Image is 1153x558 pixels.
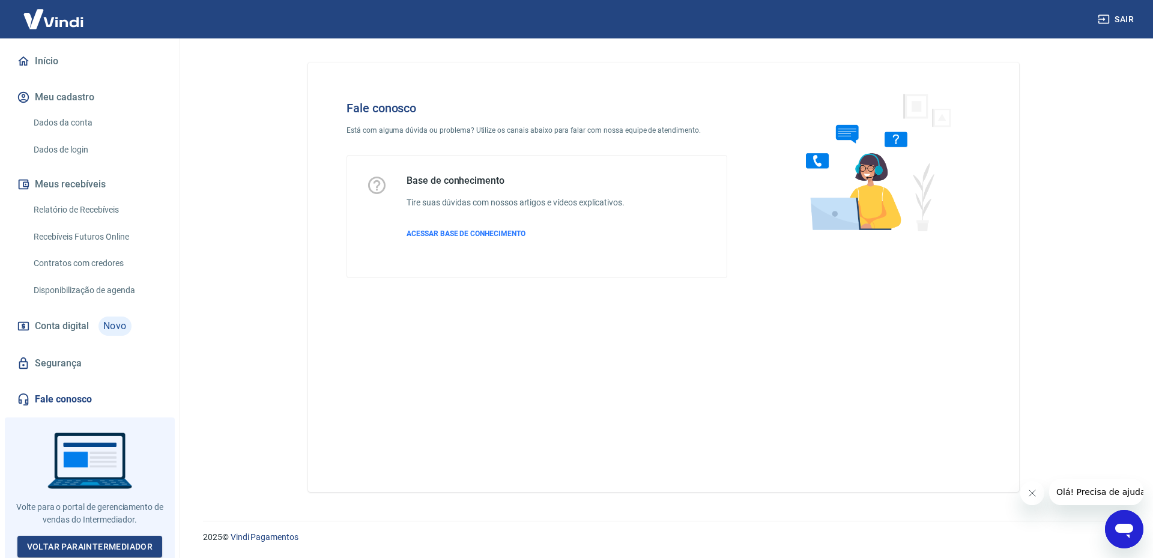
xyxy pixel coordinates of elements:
a: Contratos com credores [29,251,165,276]
a: ACESSAR BASE DE CONHECIMENTO [407,228,625,239]
button: Meu cadastro [14,84,165,111]
a: Início [14,48,165,74]
button: Sair [1095,8,1139,31]
iframe: Fechar mensagem [1020,481,1044,505]
h4: Fale conosco [347,101,727,115]
iframe: Botão para abrir a janela de mensagens [1105,510,1143,548]
a: Segurança [14,350,165,377]
span: Olá! Precisa de ajuda? [7,8,101,18]
p: 2025 © [203,531,1124,544]
span: ACESSAR BASE DE CONHECIMENTO [407,229,525,238]
button: Meus recebíveis [14,171,165,198]
a: Voltar paraIntermediador [17,536,163,558]
span: Novo [98,317,132,336]
a: Dados da conta [29,111,165,135]
h5: Base de conhecimento [407,175,625,187]
a: Recebíveis Futuros Online [29,225,165,249]
a: Disponibilização de agenda [29,278,165,303]
span: Conta digital [35,318,89,335]
p: Está com alguma dúvida ou problema? Utilize os canais abaixo para falar com nossa equipe de atend... [347,125,727,136]
img: Fale conosco [782,82,964,242]
a: Fale conosco [14,386,165,413]
img: Vindi [14,1,92,37]
a: Conta digitalNovo [14,312,165,341]
a: Relatório de Recebíveis [29,198,165,222]
iframe: Mensagem da empresa [1049,479,1143,505]
a: Dados de login [29,138,165,162]
h6: Tire suas dúvidas com nossos artigos e vídeos explicativos. [407,196,625,209]
a: Vindi Pagamentos [231,532,298,542]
